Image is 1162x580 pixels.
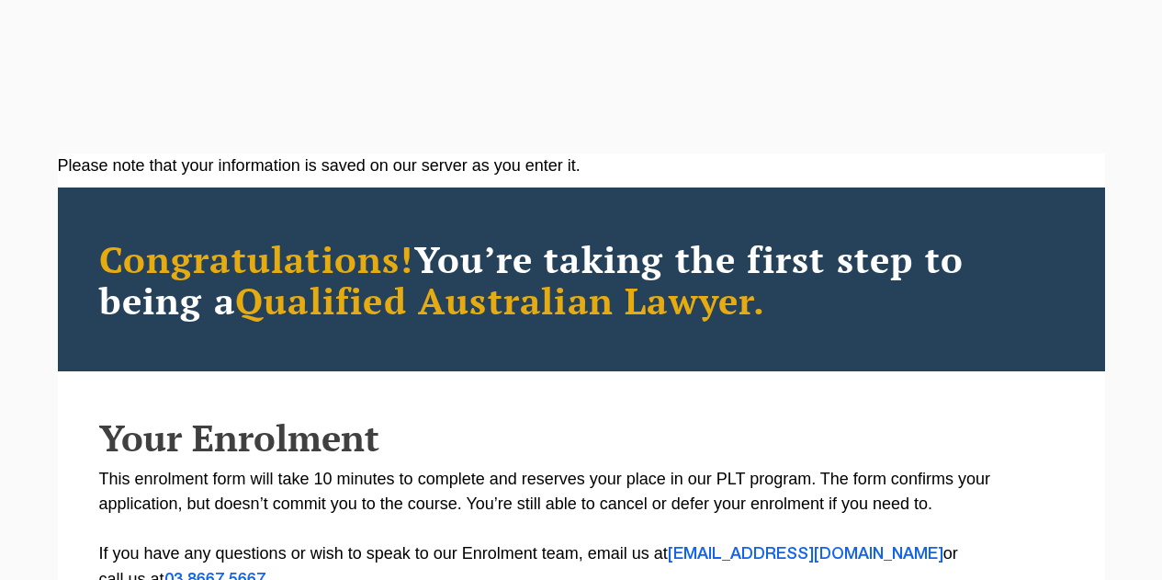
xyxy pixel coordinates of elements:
a: [EMAIL_ADDRESS][DOMAIN_NAME] [668,547,943,562]
h2: Your Enrolment [99,417,1064,458]
h2: You’re taking the first step to being a [99,238,1064,321]
span: Congratulations! [99,234,414,283]
div: Please note that your information is saved on our server as you enter it. [58,154,1105,178]
span: Qualified Australian Lawyer. [235,276,766,324]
